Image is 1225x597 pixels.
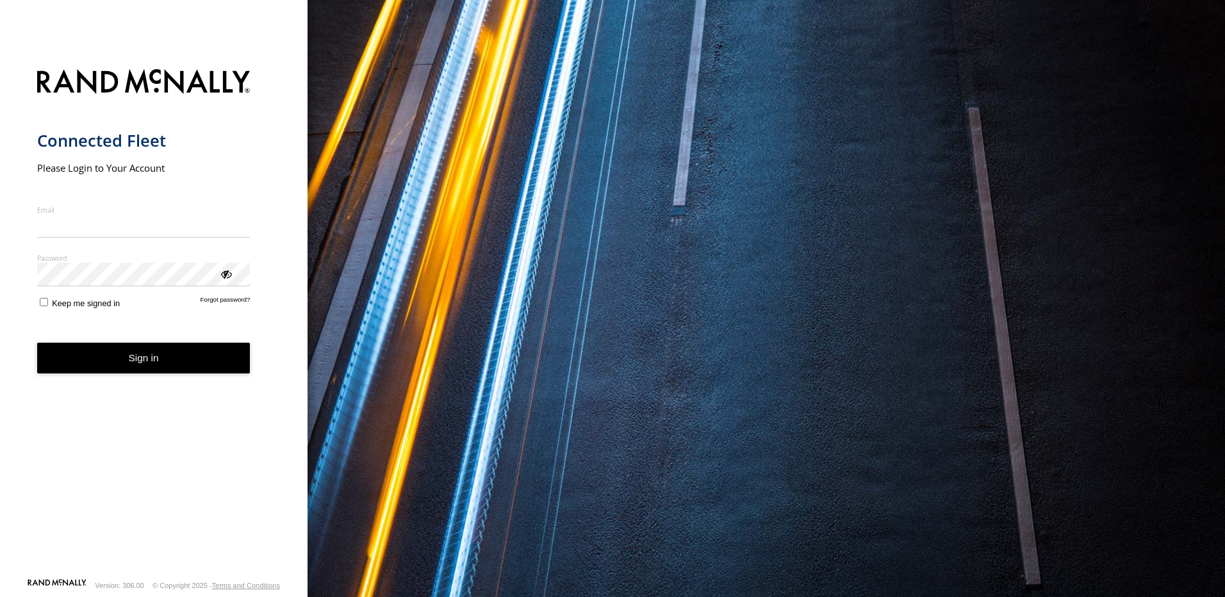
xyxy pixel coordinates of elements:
a: Forgot password? [201,296,251,308]
span: Keep me signed in [52,298,120,308]
a: Terms and Conditions [212,582,280,589]
button: Sign in [37,343,251,374]
form: main [37,61,271,578]
div: © Copyright 2025 - [152,582,280,589]
label: Email [37,205,251,215]
div: Version: 306.00 [95,582,144,589]
a: Visit our Website [28,579,86,592]
div: ViewPassword [219,267,232,280]
h1: Connected Fleet [37,130,251,151]
img: Rand McNally [37,67,251,99]
input: Keep me signed in [40,298,48,306]
h2: Please Login to Your Account [37,161,251,174]
label: Password [37,253,251,263]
